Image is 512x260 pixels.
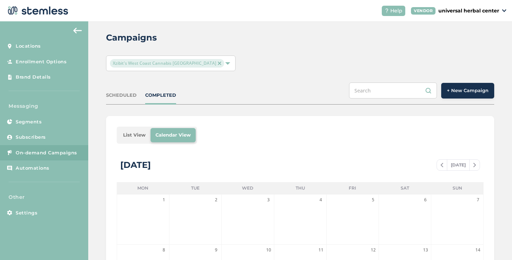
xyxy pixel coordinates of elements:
li: Mon [117,182,169,194]
div: VENDOR [411,7,436,15]
span: 6 [422,196,429,203]
span: Subscribers [16,134,46,141]
div: SCHEDULED [106,92,137,99]
li: Tue [169,182,222,194]
li: Fri [326,182,379,194]
span: On-demand Campaigns [16,149,77,156]
span: Settings [16,209,37,217]
span: + New Campaign [447,87,489,94]
li: Thu [274,182,326,194]
img: icon-arrow-back-accent-c549486e.svg [73,28,82,33]
span: Enrollment Options [16,58,67,65]
img: icon-close-accent-8a337256.svg [218,62,221,65]
span: 2 [212,196,220,203]
img: icon_down-arrow-small-66adaf34.svg [502,9,506,12]
li: Sun [431,182,484,194]
span: 10 [265,246,272,254]
img: icon-chevron-right-bae969c5.svg [473,163,476,167]
span: Xzibit's West Coast Cannabis [GEOGRAPHIC_DATA] [110,59,224,68]
p: universal herbal center [438,7,499,15]
span: Help [390,7,402,15]
input: Search [349,83,437,99]
span: 9 [212,246,220,254]
div: COMPLETED [145,92,176,99]
li: Calendar View [151,128,196,142]
h2: Campaigns [106,31,157,44]
span: Segments [16,118,42,126]
iframe: Chat Widget [476,226,512,260]
li: List View [118,128,151,142]
li: Sat [379,182,431,194]
span: [DATE] [447,160,470,170]
span: 12 [370,246,377,254]
span: 8 [160,246,167,254]
span: Locations [16,43,41,50]
img: icon-help-white-03924b79.svg [385,9,389,13]
span: 11 [317,246,324,254]
img: logo-dark-0685b13c.svg [6,4,68,18]
div: [DATE] [120,159,151,171]
li: Wed [222,182,274,194]
img: icon-chevron-left-b8c47ebb.svg [440,163,443,167]
span: 1 [160,196,167,203]
span: 3 [265,196,272,203]
span: Automations [16,165,49,172]
span: 5 [370,196,377,203]
button: + New Campaign [441,83,494,99]
span: Brand Details [16,74,51,81]
span: 4 [317,196,324,203]
span: 13 [422,246,429,254]
span: 7 [474,196,481,203]
span: 14 [474,246,481,254]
